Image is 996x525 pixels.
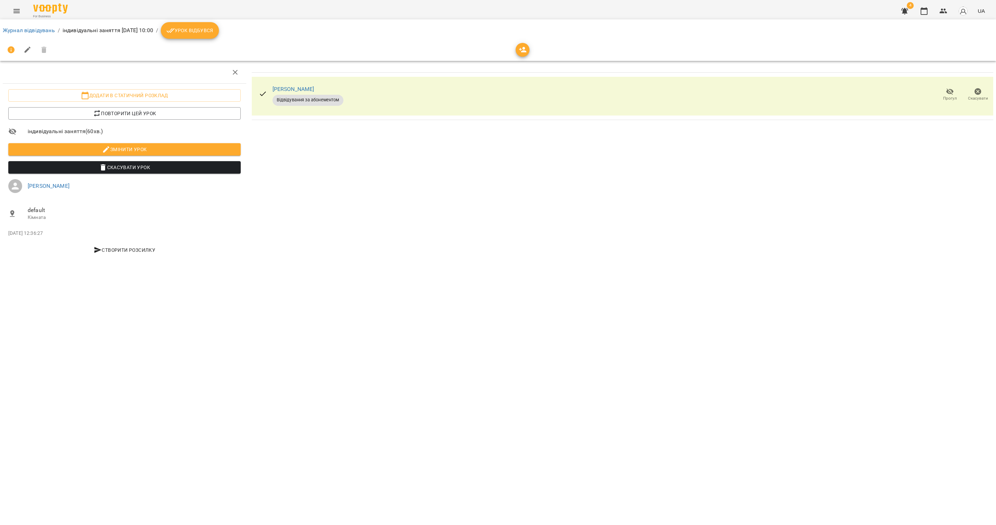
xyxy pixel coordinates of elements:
button: Змінити урок [8,143,241,156]
button: Додати в статичний розклад [8,89,241,102]
span: For Business [33,14,68,19]
p: [DATE] 12:36:27 [8,230,241,237]
a: Журнал відвідувань [3,27,55,34]
p: індивідуальні заняття [DATE] 10:00 [63,26,153,35]
span: Додати в статичний розклад [14,91,235,100]
a: [PERSON_NAME] [273,86,314,92]
button: Прогул [936,85,964,104]
p: Кімната [28,214,241,221]
span: Скасувати Урок [14,163,235,172]
span: Повторити цей урок [14,109,235,118]
button: Повторити цей урок [8,107,241,120]
button: Скасувати Урок [8,161,241,174]
a: [PERSON_NAME] [28,183,70,189]
span: default [28,206,241,214]
li: / [156,26,158,35]
button: Скасувати [964,85,992,104]
span: Прогул [943,95,957,101]
span: Відвідування за абонементом [273,97,343,103]
img: Voopty Logo [33,3,68,13]
span: Урок відбувся [166,26,213,35]
button: Створити розсилку [8,244,241,256]
button: UA [975,4,988,17]
span: Змінити урок [14,145,235,154]
nav: breadcrumb [3,22,993,39]
button: Menu [8,3,25,19]
span: Створити розсилку [11,246,238,254]
span: індивідуальні заняття ( 60 хв. ) [28,127,241,136]
img: avatar_s.png [958,6,968,16]
button: Урок відбувся [161,22,219,39]
li: / [58,26,60,35]
span: 4 [907,2,914,9]
span: UA [978,7,985,15]
span: Скасувати [968,95,988,101]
